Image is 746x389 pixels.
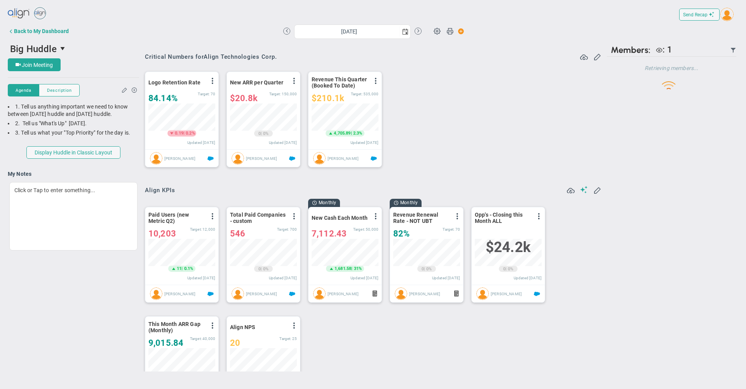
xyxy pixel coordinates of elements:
span: This Month ARR Gap (Monthly) [148,321,205,333]
span: Formula Driven [373,288,377,300]
span: 82% [393,229,410,238]
span: Send Recap [683,12,708,18]
span: New ARR per Quarter [230,79,283,86]
span: Formula Driven [454,288,458,300]
img: align-logo.svg [8,6,30,21]
span: 31% [354,266,362,271]
span: 0% [426,266,432,272]
span: Target: [443,227,455,231]
span: Description [47,87,71,94]
span: Suggestions (AI Feature) [580,186,588,193]
span: Logo Retention Rate [148,79,200,86]
span: 2.3% [353,131,363,136]
span: Updated [DATE] [514,276,542,280]
span: | [182,266,183,271]
span: 7,112.43 [312,229,347,238]
img: Hannah Dogru [476,287,489,300]
span: Target: [353,227,365,231]
span: 0% [263,131,268,136]
span: 0.19 [175,130,184,137]
span: 50,000 [366,227,378,231]
span: | [261,131,262,136]
img: Eugene Terk [232,152,244,165]
span: Salesforce Enabled<br ></span>Revenue Quarter to Date [371,156,377,162]
span: select [399,25,410,39]
span: Salesforce Enabled<br ></span>Paid Accounts Revised v3.00 [289,291,295,297]
span: Revenue This Quarter (Booked To Date) [312,76,368,89]
button: Send Recap [679,9,720,21]
span: | [261,266,262,272]
span: Align NPS [230,324,255,330]
span: 12,000 [202,227,215,231]
span: 9,015.84 [148,338,183,348]
h4: Retrieving members... [607,65,736,72]
span: 25 [292,336,297,341]
span: 0.2% [186,131,195,136]
span: Salesforce Enabled<br ></span>Opportunities still to close this Month [534,291,540,297]
span: 0 [503,266,505,272]
span: Big Huddle [10,44,57,54]
span: Target: [198,92,210,96]
span: | [352,266,353,271]
span: Opp's - Closing this Month ALL [475,212,531,224]
div: 2. Tell us "What's Up" [DATE]. [8,120,139,127]
span: Action Button [454,26,464,37]
span: 0 [258,131,261,137]
div: Back to My Dashboard [14,28,69,34]
span: 3. Tell us what your "Top Priority" for the day is. [15,130,130,136]
span: 0% [508,266,513,272]
span: Target: [277,227,289,231]
span: Target: [351,92,363,96]
span: Target: [280,336,291,341]
div: Click or Tap to enter something... [9,182,138,251]
span: | [183,131,185,136]
span: Updated [DATE] [350,140,378,145]
img: Brook Davis [150,152,162,165]
button: Agenda [8,84,39,96]
span: Target: [190,227,202,231]
span: 535,000 [363,92,378,96]
span: Align KPIs [145,187,175,194]
img: Alex Abramson [395,287,407,300]
span: 0 [422,266,424,272]
span: Target: [269,92,281,96]
button: Display Huddle in Classic Layout [26,146,120,159]
span: Updated [DATE] [269,140,297,145]
span: Salesforce Enabled<br ></span>LTV for Align [207,156,214,162]
span: [PERSON_NAME] [246,156,277,161]
div: Critical Numbers for [145,53,279,60]
div: Erik Frank is a Viewer. [652,45,672,55]
span: $24,246 [486,239,531,256]
span: Updated [DATE] [269,276,297,280]
img: Doug Walner [150,287,162,300]
img: Eugene Terk [313,287,326,300]
span: 1,681.58 [335,266,351,272]
span: : [662,45,665,54]
span: Updated [DATE] [432,276,460,280]
span: Salesforce Enabled<br ></span>Reporting Users [207,291,214,297]
span: [PERSON_NAME] [164,156,195,161]
span: [PERSON_NAME] [328,156,359,161]
div: 1. Tell us anything important we need to know between [DATE] huddle and [DATE] huddle. [8,103,139,118]
span: 700 [290,227,297,231]
span: Join Meeting [22,62,53,68]
span: select [57,42,70,55]
img: Brook Davis [313,152,326,165]
span: | [351,131,352,136]
span: Members: [611,45,650,55]
span: Filter Updated Members [730,47,736,53]
span: 0 [258,266,261,272]
img: 48978.Person.photo [720,8,734,21]
span: Huddle Settings [430,23,444,38]
button: Join Meeting [8,58,61,71]
span: [PERSON_NAME] [246,292,277,296]
img: Doug Walner [232,287,244,300]
span: | [424,266,425,272]
span: 10,203 [148,229,176,238]
span: Total Paid Companies - custom [230,212,286,224]
span: | [505,266,507,272]
span: 150,000 [282,92,297,96]
span: 546 [230,229,245,238]
span: [PERSON_NAME] [164,292,195,296]
span: 11 [177,266,181,272]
